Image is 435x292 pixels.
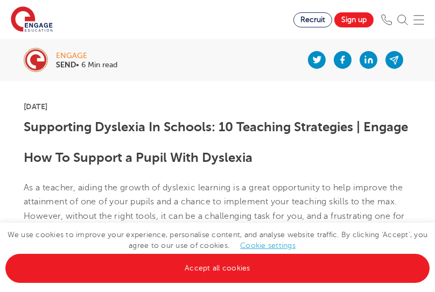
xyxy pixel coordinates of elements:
[56,52,117,60] div: engage
[413,15,424,25] img: Mobile Menu
[397,15,408,25] img: Search
[5,231,430,272] span: We use cookies to improve your experience, personalise content, and analyse website traffic. By c...
[11,6,53,33] img: Engage Education
[5,254,430,283] a: Accept all cookies
[24,120,411,134] h1: Supporting Dyslexia In Schools: 10 Teaching Strategies | Engage
[300,16,325,24] span: Recruit
[293,12,332,27] a: Recruit
[56,61,117,69] p: • 6 Min read
[24,103,411,110] p: [DATE]
[381,15,392,25] img: Phone
[334,12,374,27] a: Sign up
[24,150,252,165] b: How To Support a Pupil With Dyslexia
[240,241,296,250] a: Cookie settings
[24,183,405,249] span: As a teacher, aiding the growth of dyslexic learning is a great opportunity to help improve the a...
[56,61,76,69] b: SEND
